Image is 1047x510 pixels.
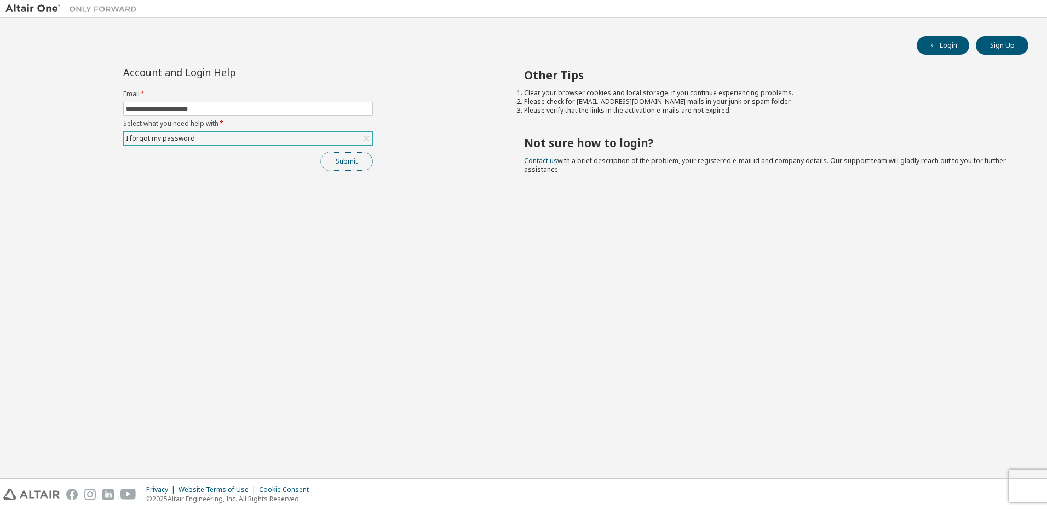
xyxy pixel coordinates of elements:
span: with a brief description of the problem, your registered e-mail id and company details. Our suppo... [524,156,1006,174]
button: Submit [320,152,373,171]
li: Clear your browser cookies and local storage, if you continue experiencing problems. [524,89,1009,97]
label: Email [123,90,373,98]
li: Please check for [EMAIL_ADDRESS][DOMAIN_NAME] mails in your junk or spam folder. [524,97,1009,106]
h2: Not sure how to login? [524,136,1009,150]
img: instagram.svg [84,489,96,500]
img: youtube.svg [120,489,136,500]
h2: Other Tips [524,68,1009,82]
div: I forgot my password [124,132,372,145]
div: Account and Login Help [123,68,323,77]
img: facebook.svg [66,489,78,500]
p: © 2025 Altair Engineering, Inc. All Rights Reserved. [146,494,315,503]
button: Login [917,36,969,55]
div: I forgot my password [124,132,197,144]
div: Privacy [146,485,179,494]
div: Website Terms of Use [179,485,259,494]
img: linkedin.svg [102,489,114,500]
img: altair_logo.svg [3,489,60,500]
div: Cookie Consent [259,485,315,494]
li: Please verify that the links in the activation e-mails are not expired. [524,106,1009,115]
label: Select what you need help with [123,119,373,128]
button: Sign Up [976,36,1028,55]
img: Altair One [5,3,142,14]
a: Contact us [524,156,557,165]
